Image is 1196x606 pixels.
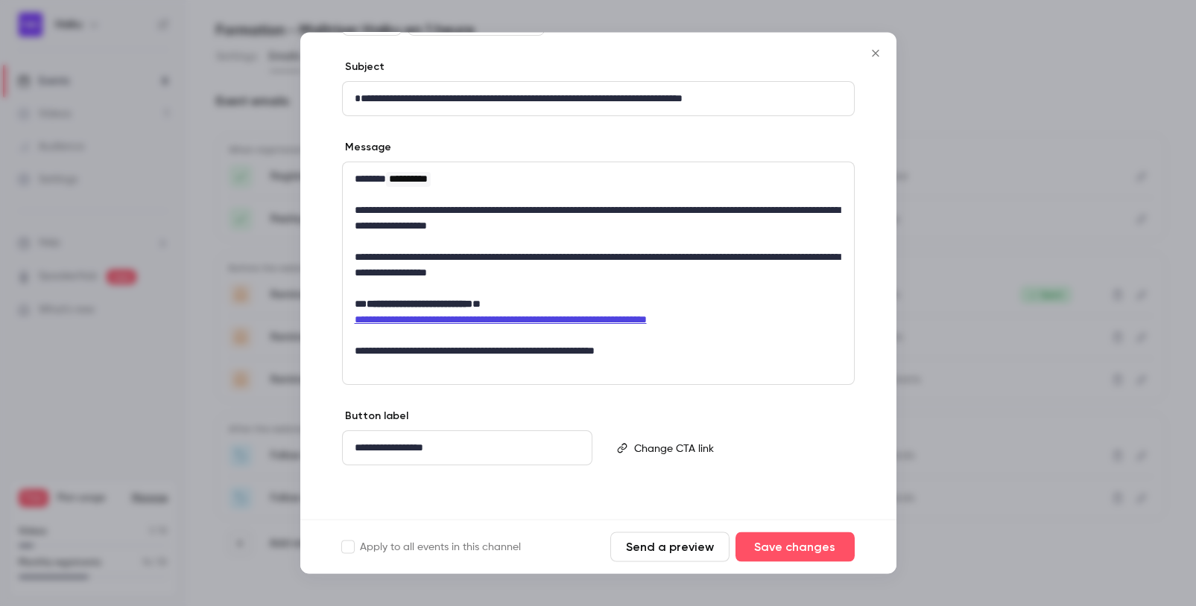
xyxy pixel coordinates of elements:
code: { [519,409,537,427]
div: editor [628,432,853,466]
label: Message [342,141,391,156]
button: Close [861,39,890,68]
label: Subject [342,60,385,75]
button: Send a preview [610,532,730,562]
code: { [782,409,800,427]
div: editor [343,83,854,116]
label: Apply to all events in this channel [342,540,521,555]
div: editor [343,432,592,465]
code: { [782,60,800,78]
div: editor [343,163,854,369]
button: Save changes [735,532,855,562]
label: Button label [342,409,408,424]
